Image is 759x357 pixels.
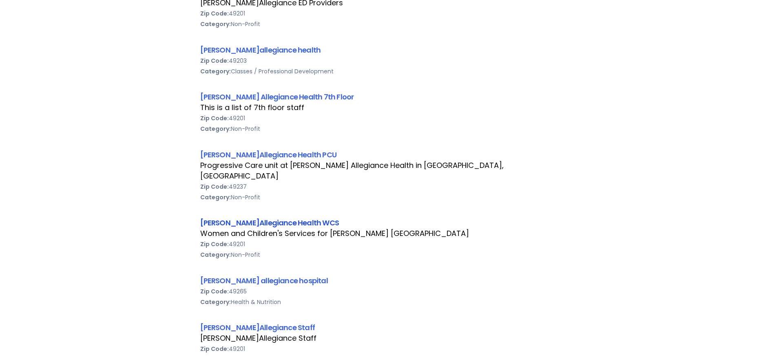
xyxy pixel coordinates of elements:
b: Category: [200,125,231,133]
div: Classes / Professional Development [200,66,559,77]
b: Zip Code: [200,240,229,248]
div: [PERSON_NAME] Allegiance Health 7th Floor [200,91,559,102]
div: 49201 [200,8,559,19]
a: [PERSON_NAME]Allegiance Staff [200,322,315,333]
b: Category: [200,67,231,75]
div: 49203 [200,55,559,66]
b: Zip Code: [200,287,229,295]
b: Category: [200,298,231,306]
div: 49201 [200,113,559,123]
div: Non-Profit [200,249,559,260]
b: Zip Code: [200,183,229,191]
div: Progressive Care unit at [PERSON_NAME] Allegiance Health in [GEOGRAPHIC_DATA], [GEOGRAPHIC_DATA] [200,160,559,181]
b: Category: [200,20,231,28]
b: Zip Code: [200,114,229,122]
b: Category: [200,193,231,201]
a: [PERSON_NAME] Allegiance Health 7th Floor [200,92,354,102]
b: Category: [200,251,231,259]
div: Health & Nutrition [200,297,559,307]
div: [PERSON_NAME]allegiance health [200,44,559,55]
div: Women and Children's Services for [PERSON_NAME] [GEOGRAPHIC_DATA] [200,228,559,239]
a: [PERSON_NAME]Allegiance Health WCS [200,218,339,228]
div: 49201 [200,239,559,249]
div: [PERSON_NAME]Allegiance Staff [200,322,559,333]
div: Non-Profit [200,19,559,29]
a: [PERSON_NAME]allegiance health [200,45,321,55]
div: [PERSON_NAME]Allegiance Health PCU [200,149,559,160]
a: [PERSON_NAME] allegiance hospital [200,275,328,286]
div: [PERSON_NAME]Allegiance Staff [200,333,559,344]
div: 49265 [200,286,559,297]
div: This is a list of 7th floor staff [200,102,559,113]
b: Zip Code: [200,345,229,353]
div: 49237 [200,181,559,192]
div: [PERSON_NAME] allegiance hospital [200,275,559,286]
b: Zip Code: [200,57,229,65]
b: Zip Code: [200,9,229,18]
div: [PERSON_NAME]Allegiance Health WCS [200,217,559,228]
div: Non-Profit [200,192,559,203]
div: Non-Profit [200,123,559,134]
a: [PERSON_NAME]Allegiance Health PCU [200,150,336,160]
div: 49201 [200,344,559,354]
